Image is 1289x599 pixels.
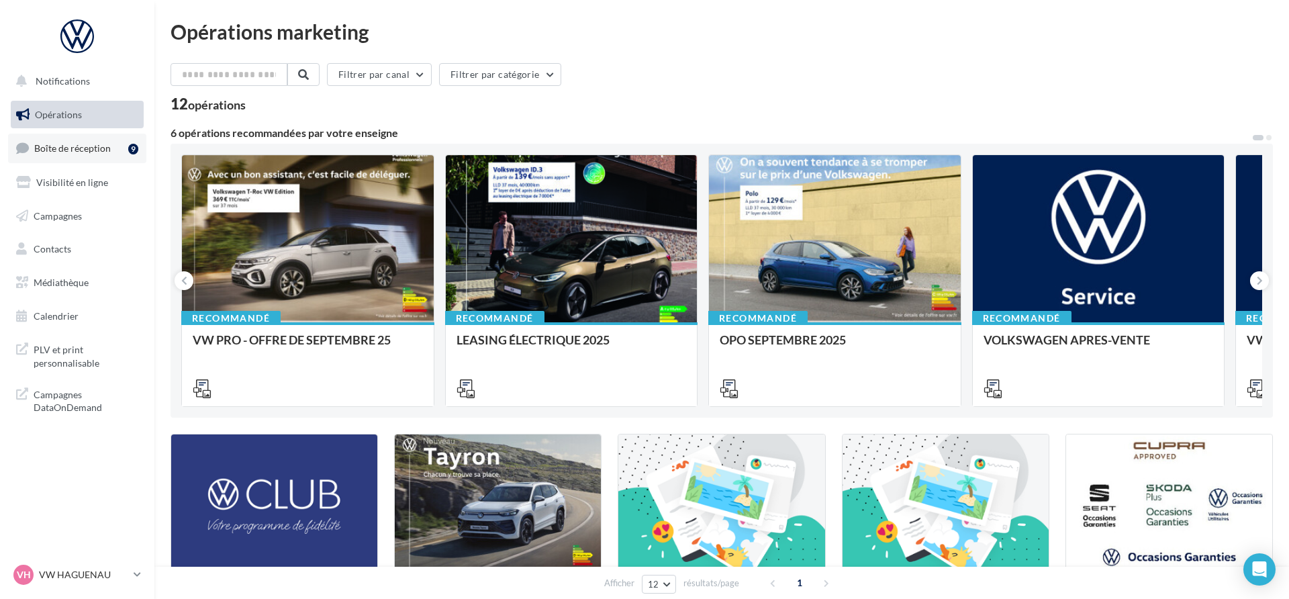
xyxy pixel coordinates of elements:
[181,311,281,326] div: Recommandé
[34,385,138,414] span: Campagnes DataOnDemand
[34,243,71,255] span: Contacts
[457,333,687,360] div: LEASING ÉLECTRIQUE 2025
[8,335,146,375] a: PLV et print personnalisable
[1243,553,1276,586] div: Open Intercom Messenger
[8,134,146,163] a: Boîte de réception9
[708,311,808,326] div: Recommandé
[17,568,31,582] span: VH
[604,577,634,590] span: Afficher
[8,380,146,420] a: Campagnes DataOnDemand
[789,572,810,594] span: 1
[720,333,950,360] div: OPO SEPTEMBRE 2025
[642,575,676,594] button: 12
[8,269,146,297] a: Médiathèque
[11,562,144,588] a: VH VW HAGUENAU
[8,101,146,129] a: Opérations
[34,210,82,221] span: Campagnes
[984,333,1214,360] div: VOLKSWAGEN APRES-VENTE
[8,235,146,263] a: Contacts
[171,97,246,111] div: 12
[171,21,1273,42] div: Opérations marketing
[39,568,128,582] p: VW HAGUENAU
[439,63,561,86] button: Filtrer par catégorie
[8,67,141,95] button: Notifications
[34,340,138,369] span: PLV et print personnalisable
[34,277,89,288] span: Médiathèque
[34,310,79,322] span: Calendrier
[193,333,423,360] div: VW PRO - OFFRE DE SEPTEMBRE 25
[8,302,146,330] a: Calendrier
[36,75,90,87] span: Notifications
[188,99,246,111] div: opérations
[8,202,146,230] a: Campagnes
[683,577,739,590] span: résultats/page
[327,63,432,86] button: Filtrer par canal
[171,128,1251,138] div: 6 opérations recommandées par votre enseigne
[36,177,108,188] span: Visibilité en ligne
[972,311,1071,326] div: Recommandé
[128,144,138,154] div: 9
[648,579,659,590] span: 12
[35,109,82,120] span: Opérations
[8,169,146,197] a: Visibilité en ligne
[34,142,111,154] span: Boîte de réception
[445,311,544,326] div: Recommandé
